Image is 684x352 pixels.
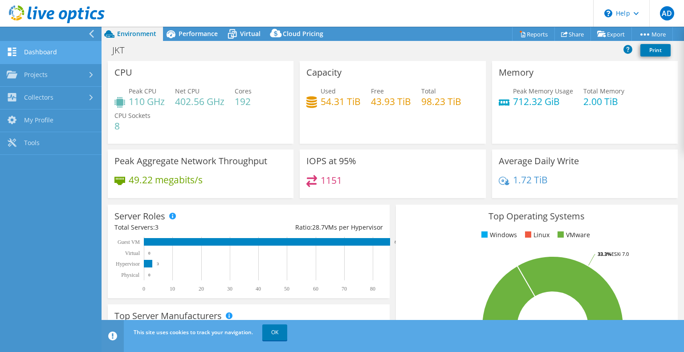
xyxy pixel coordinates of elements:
[125,250,140,256] text: Virtual
[371,97,411,106] h4: 43.93 TiB
[631,27,673,41] a: More
[118,239,140,245] text: Guest VM
[114,223,248,232] div: Total Servers:
[129,175,203,185] h4: 49.22 megabits/s
[583,97,624,106] h4: 2.00 TiB
[114,68,132,77] h3: CPU
[583,87,624,95] span: Total Memory
[179,29,218,38] span: Performance
[248,223,383,232] div: Ratio: VMs per Hypervisor
[108,45,138,55] h1: JKT
[114,311,222,321] h3: Top Server Manufacturers
[262,324,287,340] a: OK
[312,223,325,231] span: 28.7
[321,87,336,95] span: Used
[421,97,461,106] h4: 98.23 TiB
[342,286,347,292] text: 70
[321,175,342,185] h4: 1151
[321,97,361,106] h4: 54.31 TiB
[114,211,165,221] h3: Server Roles
[148,251,151,255] text: 0
[240,29,261,38] span: Virtual
[114,156,267,166] h3: Peak Aggregate Network Throughput
[421,87,436,95] span: Total
[175,97,224,106] h4: 402.56 GHz
[306,68,342,77] h3: Capacity
[370,286,375,292] text: 80
[284,286,289,292] text: 50
[121,272,139,278] text: Physical
[640,44,671,57] a: Print
[129,87,156,95] span: Peak CPU
[235,87,252,95] span: Cores
[134,328,253,336] span: This site uses cookies to track your navigation.
[170,286,175,292] text: 10
[512,27,555,41] a: Reports
[155,223,159,231] span: 3
[306,156,356,166] h3: IOPS at 95%
[403,211,671,221] h3: Top Operating Systems
[283,29,323,38] span: Cloud Pricing
[513,87,573,95] span: Peak Memory Usage
[157,262,159,266] text: 3
[142,286,145,292] text: 0
[129,97,165,106] h4: 110 GHz
[199,286,204,292] text: 20
[148,273,151,277] text: 0
[499,68,533,77] h3: Memory
[117,29,156,38] span: Environment
[114,111,151,120] span: CPU Sockets
[371,87,384,95] span: Free
[313,286,318,292] text: 60
[256,286,261,292] text: 40
[116,261,140,267] text: Hypervisor
[554,27,591,41] a: Share
[499,156,579,166] h3: Average Daily Write
[604,9,612,17] svg: \n
[479,230,517,240] li: Windows
[114,121,151,131] h4: 8
[175,87,199,95] span: Net CPU
[660,6,674,20] span: AD
[555,230,590,240] li: VMware
[513,97,573,106] h4: 712.32 GiB
[590,27,632,41] a: Export
[611,251,629,257] tspan: ESXi 7.0
[598,251,611,257] tspan: 33.3%
[235,97,252,106] h4: 192
[513,175,548,185] h4: 1.72 TiB
[227,286,232,292] text: 30
[523,230,550,240] li: Linux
